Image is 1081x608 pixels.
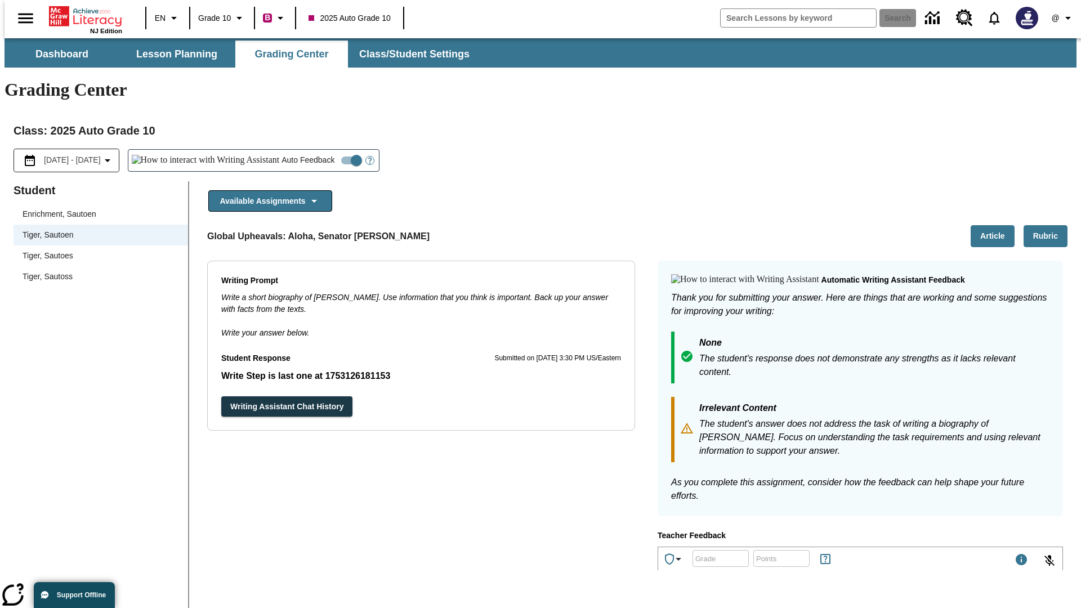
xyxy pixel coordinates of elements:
[120,41,233,68] button: Lesson Planning
[350,41,479,68] button: Class/Student Settings
[150,8,186,28] button: Language: EN, Select a language
[265,11,270,25] span: B
[1015,553,1028,569] div: Maximum 1000 characters Press Escape to exit toolbar and use left and right arrow keys to access ...
[1024,225,1067,247] button: Rubric, Will open in new tab
[14,225,188,245] div: Tiger, Sautoen
[90,28,122,34] span: NJ Edition
[208,190,332,212] button: Available Assignments
[699,336,1049,352] p: None
[1045,8,1081,28] button: Profile/Settings
[258,8,292,28] button: Boost Class color is violet red. Change class color
[658,530,1063,542] p: Teacher Feedback
[361,150,379,171] button: Open Help for Writing Assistant
[221,369,621,383] p: Write Step is last one at 1753126181153
[14,181,188,199] p: Student
[221,352,291,365] p: Student Response
[5,9,164,19] body: Type your response here.
[49,4,122,34] div: Home
[1009,3,1045,33] button: Select a new avatar
[221,292,621,315] p: Write a short biography of [PERSON_NAME]. Use information that you think is important. Back up yo...
[207,230,430,243] p: Global Upheavals: Aloha, Senator [PERSON_NAME]
[14,122,1067,140] h2: Class : 2025 Auto Grade 10
[23,250,179,262] span: Tiger, Sautoes
[821,274,965,287] p: Automatic writing assistant feedback
[57,591,106,599] span: Support Offline
[971,225,1015,247] button: Article, Will open in new tab
[309,12,390,24] span: 2025 Auto Grade 10
[101,154,114,167] svg: Collapse Date Range Filter
[221,396,352,417] button: Writing Assistant Chat History
[699,417,1049,458] p: The student's answer does not address the task of writing a biography of [PERSON_NAME]. Focus on ...
[198,12,231,24] span: Grade 10
[44,154,101,166] span: [DATE] - [DATE]
[980,3,1009,33] a: Notifications
[693,550,749,567] div: Grade: Letters, numbers, %, + and - are allowed.
[221,315,621,339] p: Write your answer below.
[753,543,810,573] input: Points: Must be equal to or less than 25.
[34,582,115,608] button: Support Offline
[23,271,179,283] span: Tiger, Sautoss
[699,401,1049,417] p: Irrelevant Content
[494,353,621,364] p: Submitted on [DATE] 3:30 PM US/Eastern
[5,38,1076,68] div: SubNavbar
[282,154,334,166] span: Auto Feedback
[235,41,348,68] button: Grading Center
[5,79,1076,100] h1: Grading Center
[5,41,480,68] div: SubNavbar
[699,352,1049,379] p: The student's response does not demonstrate any strengths as it lacks relevant content.
[1016,7,1038,29] img: Avatar
[14,245,188,266] div: Tiger, Sautoes
[132,155,280,166] img: How to interact with Writing Assistant
[221,369,621,383] p: Student Response
[14,266,188,287] div: Tiger, Sautoss
[671,476,1049,503] p: As you complete this assignment, consider how the feedback can help shape your future efforts.
[1036,547,1063,574] button: Click to activate and allow voice recognition
[6,41,118,68] button: Dashboard
[721,9,876,27] input: search field
[23,208,179,220] span: Enrichment, Sautoen
[221,275,621,287] p: Writing Prompt
[49,5,122,28] a: Home
[693,543,749,573] input: Grade: Letters, numbers, %, + and - are allowed.
[949,3,980,33] a: Resource Center, Will open in new tab
[155,12,166,24] span: EN
[14,204,188,225] div: Enrichment, Sautoen
[19,154,114,167] button: Select the date range menu item
[1051,12,1059,24] span: @
[671,291,1049,318] p: Thank you for submitting your answer. Here are things that are working and some suggestions for i...
[9,2,42,35] button: Open side menu
[658,548,690,570] button: Achievements
[23,229,179,241] span: Tiger, Sautoen
[753,550,810,567] div: Points: Must be equal to or less than 25.
[194,8,251,28] button: Grade: Grade 10, Select a grade
[671,274,819,285] img: How to interact with Writing Assistant
[814,548,837,570] button: Rules for Earning Points and Achievements, Will open in new tab
[918,3,949,34] a: Data Center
